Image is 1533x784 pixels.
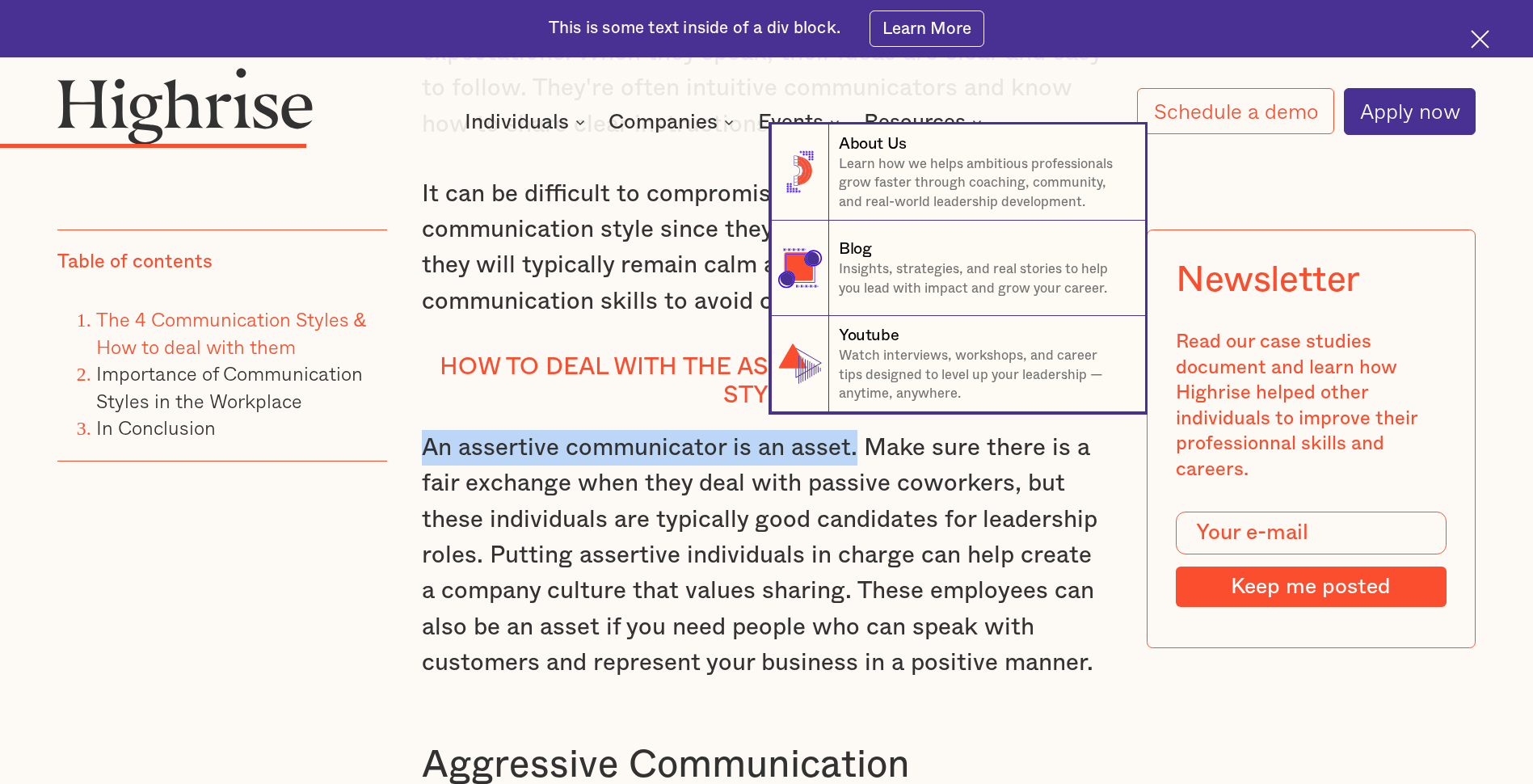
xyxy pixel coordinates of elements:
[465,112,590,132] div: Individuals
[1344,88,1476,135] a: Apply now
[839,155,1127,212] p: Learn how we helps ambitious professionals grow faster through coaching, community, and real-worl...
[870,11,985,47] a: Learn More
[758,112,844,132] div: Events
[422,430,1110,681] p: An assertive communicator is an asset. Make sure there is a fair exchange when they deal with pas...
[839,238,871,260] div: Blog
[1176,512,1446,607] form: Modal Form
[864,112,966,132] div: Resources
[864,112,987,132] div: Resources
[1176,567,1446,607] input: Keep me posted
[57,67,314,145] img: Highrise logo
[839,260,1127,297] p: Insights, strategies, and real stories to help you lead with impact and grow your career.
[839,347,1127,403] p: Watch interviews, workshops, and career tips designed to level up your leadership — anytime, anyw...
[549,17,840,40] div: This is some text inside of a div block.
[465,112,569,132] div: Individuals
[839,324,899,347] div: Youtube
[839,133,907,155] div: About Us
[609,112,739,132] div: Companies
[758,112,823,132] div: Events
[1137,88,1333,134] a: Schedule a demo
[1471,30,1489,48] img: Cross icon
[771,316,1146,412] a: YoutubeWatch interviews, workshops, and career tips designed to level up your leadership — anytim...
[609,112,718,132] div: Companies
[96,412,216,442] a: In Conclusion
[771,124,1146,221] a: About UsLearn how we helps ambitious professionals grow faster through coaching, community, and r...
[771,221,1146,317] a: BlogInsights, strategies, and real stories to help you lead with impact and grow your career.
[1176,512,1446,554] input: Your e-mail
